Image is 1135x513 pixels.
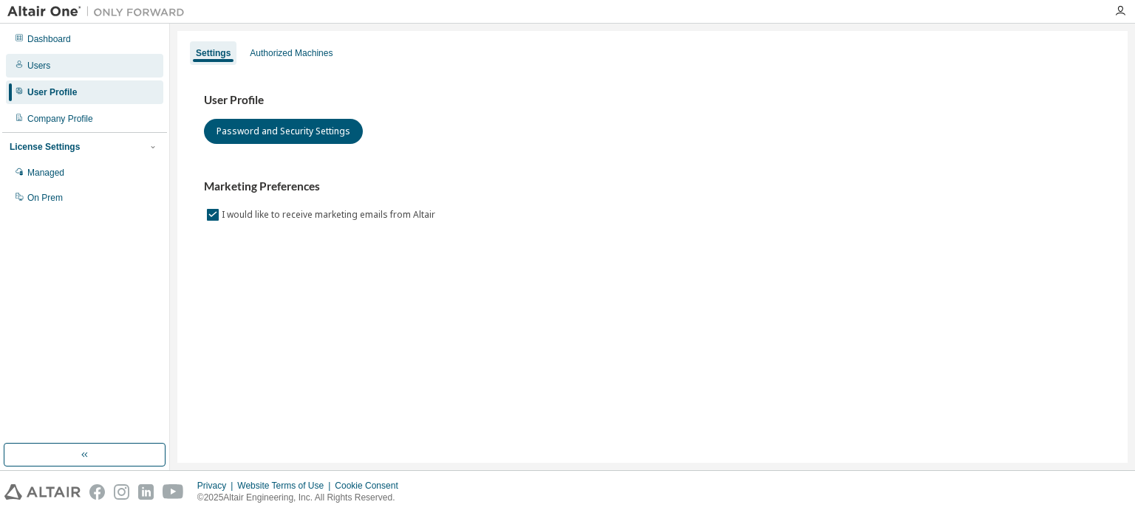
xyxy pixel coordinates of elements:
[222,206,438,224] label: I would like to receive marketing emails from Altair
[27,167,64,179] div: Managed
[204,93,1101,108] h3: User Profile
[27,192,63,204] div: On Prem
[4,484,81,500] img: altair_logo.svg
[27,86,77,98] div: User Profile
[204,119,363,144] button: Password and Security Settings
[237,480,335,492] div: Website Terms of Use
[250,47,333,59] div: Authorized Machines
[204,179,1101,194] h3: Marketing Preferences
[138,484,154,500] img: linkedin.svg
[335,480,406,492] div: Cookie Consent
[89,484,105,500] img: facebook.svg
[27,113,93,125] div: Company Profile
[7,4,192,19] img: Altair One
[27,60,50,72] div: Users
[27,33,71,45] div: Dashboard
[197,480,237,492] div: Privacy
[197,492,407,504] p: © 2025 Altair Engineering, Inc. All Rights Reserved.
[163,484,184,500] img: youtube.svg
[114,484,129,500] img: instagram.svg
[196,47,231,59] div: Settings
[10,141,80,153] div: License Settings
